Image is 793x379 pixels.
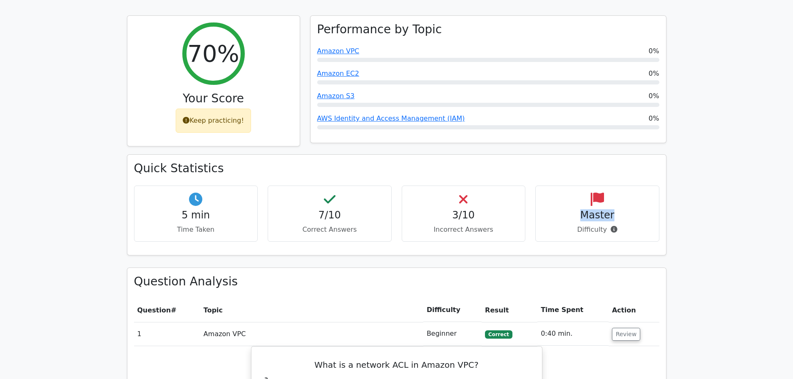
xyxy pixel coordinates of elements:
td: Amazon VPC [200,322,423,346]
h4: 7/10 [275,209,385,221]
h4: Master [542,209,652,221]
p: Time Taken [141,225,251,235]
th: Result [482,298,537,322]
span: 0% [649,46,659,56]
th: # [134,298,200,322]
span: Question [137,306,171,314]
h5: What is a network ACL in Amazon VPC? [261,360,532,370]
p: Difficulty [542,225,652,235]
td: 1 [134,322,200,346]
a: Amazon S3 [317,92,355,100]
h4: 5 min [141,209,251,221]
h2: 70% [187,40,239,67]
p: Incorrect Answers [409,225,519,235]
span: Correct [485,330,512,339]
div: Keep practicing! [176,109,251,133]
p: Correct Answers [275,225,385,235]
h3: Question Analysis [134,275,659,289]
span: 0% [649,91,659,101]
a: AWS Identity and Access Management (IAM) [317,114,465,122]
td: Beginner [423,322,482,346]
h3: Your Score [134,92,293,106]
th: Difficulty [423,298,482,322]
th: Time Spent [537,298,609,322]
h4: 3/10 [409,209,519,221]
button: Review [612,328,640,341]
a: Amazon VPC [317,47,360,55]
span: 0% [649,114,659,124]
span: 0% [649,69,659,79]
h3: Quick Statistics [134,161,659,176]
h3: Performance by Topic [317,22,442,37]
th: Action [609,298,659,322]
a: Amazon EC2 [317,69,359,77]
th: Topic [200,298,423,322]
td: 0:40 min. [537,322,609,346]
